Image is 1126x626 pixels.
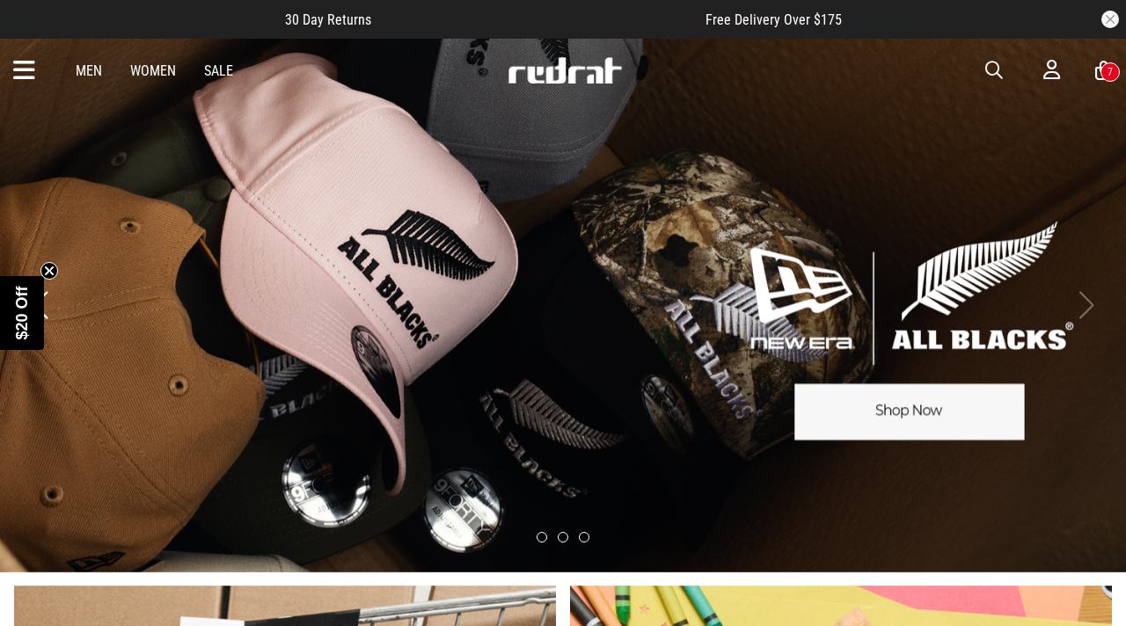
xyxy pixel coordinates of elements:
a: Sale [204,62,233,79]
iframe: Customer reviews powered by Trustpilot [406,11,670,28]
button: Open LiveChat chat widget [14,7,67,60]
a: Men [76,62,102,79]
div: 7 [1108,66,1113,78]
span: Free Delivery Over $175 [706,11,842,28]
img: Redrat logo [507,57,623,84]
button: Next slide [1074,286,1098,324]
a: 7 [1095,62,1112,80]
span: $20 Off [13,286,31,339]
a: Women [130,62,176,79]
button: Close teaser [40,262,58,280]
span: 30 Day Returns [285,11,371,28]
